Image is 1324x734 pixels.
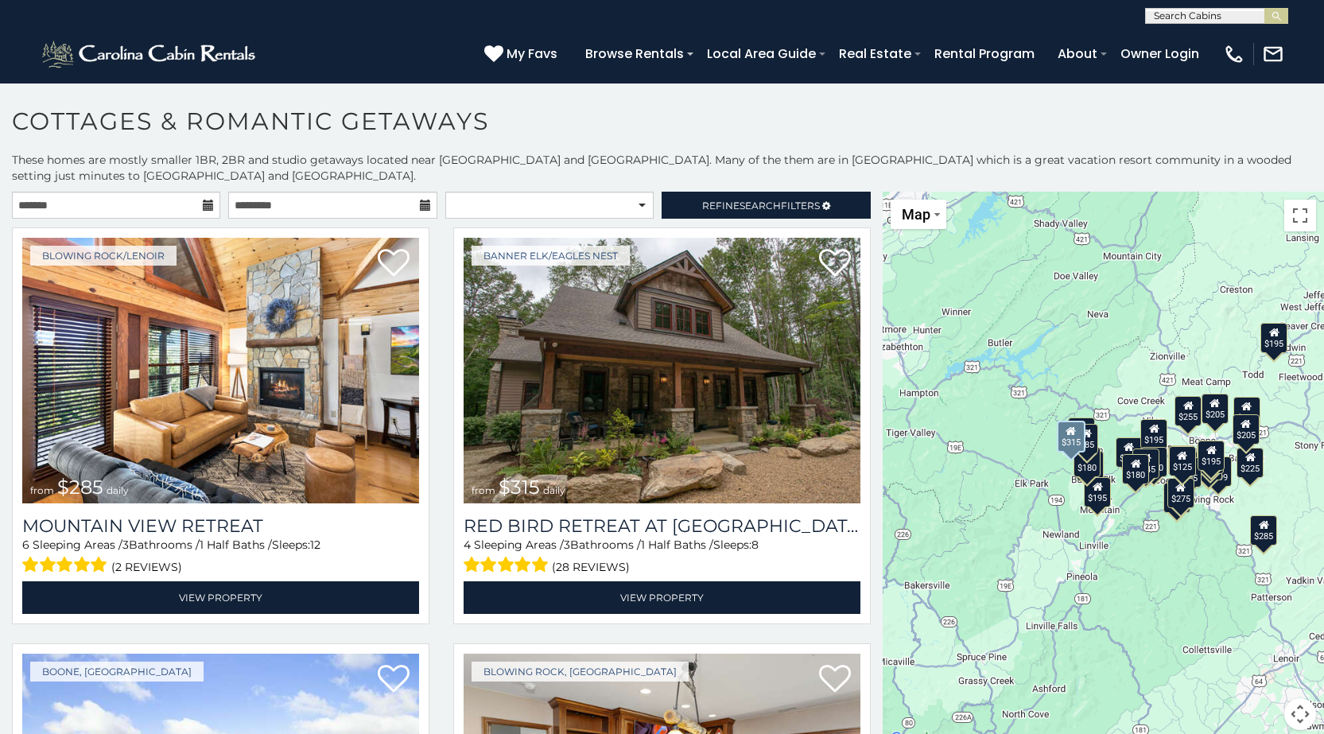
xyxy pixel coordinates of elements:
a: Blowing Rock/Lenoir [30,246,177,266]
a: Add to favorites [378,663,410,697]
span: 12 [310,538,320,552]
a: Blowing Rock, [GEOGRAPHIC_DATA] [472,662,689,682]
img: mail-regular-white.png [1262,43,1284,65]
span: Search [740,200,781,212]
button: Change map style [891,200,946,229]
a: Red Bird Retreat at [GEOGRAPHIC_DATA] [464,515,860,537]
div: $180 [1074,446,1101,476]
div: $190 [1141,446,1168,476]
div: Sleeping Areas / Bathrooms / Sleeps: [22,537,419,577]
div: $235 [1068,417,1095,448]
span: from [472,484,495,496]
h3: Red Bird Retreat at Eagles Nest [464,515,860,537]
div: $195 [1141,419,1168,449]
span: $285 [57,476,103,499]
img: phone-regular-white.png [1223,43,1245,65]
div: Sleeping Areas / Bathrooms / Sleeps: [464,537,860,577]
a: View Property [22,581,419,614]
a: Add to favorites [819,247,851,281]
div: $180 [1123,454,1150,484]
a: RefineSearchFilters [662,192,870,219]
div: $170 [1116,437,1143,468]
a: Owner Login [1112,40,1207,68]
div: $290 [1196,450,1223,480]
span: 6 [22,538,29,552]
span: Refine Filters [702,200,820,212]
img: Mountain View Retreat [22,238,419,503]
div: $199 [1206,456,1233,486]
a: Real Estate [831,40,919,68]
div: $200 [1233,397,1260,427]
div: $195 [1085,476,1112,507]
span: daily [543,484,565,496]
span: 3 [564,538,570,552]
div: $225 [1237,448,1264,478]
a: Add to favorites [819,663,851,697]
a: Rental Program [926,40,1043,68]
span: 8 [751,538,759,552]
a: Boone, [GEOGRAPHIC_DATA] [30,662,204,682]
span: $315 [499,476,540,499]
div: $195 [1198,440,1225,470]
div: $145 [1133,449,1160,479]
a: Browse Rentals [577,40,692,68]
a: Local Area Guide [699,40,824,68]
div: $85 [1076,424,1098,454]
a: Add to favorites [378,247,410,281]
a: Banner Elk/Eagles Nest [472,246,630,266]
button: Toggle fullscreen view [1284,200,1316,231]
span: (28 reviews) [552,557,630,577]
button: Map camera controls [1284,698,1316,730]
a: Mountain View Retreat [22,515,419,537]
div: $275 [1167,477,1194,507]
div: $205 [1233,414,1260,445]
div: $125 [1169,445,1196,476]
img: Red Bird Retreat at Eagles Nest [464,238,860,503]
span: (2 reviews) [111,557,182,577]
img: White-1-2.png [40,38,260,70]
a: Red Bird Retreat at Eagles Nest from $315 daily [464,238,860,503]
div: $315 [1057,421,1085,452]
a: Mountain View Retreat from $285 daily [22,238,419,503]
span: daily [107,484,129,496]
span: 4 [464,538,471,552]
div: $285 [1251,515,1278,545]
div: $195 [1260,322,1287,352]
span: 1 Half Baths / [200,538,272,552]
span: 1 Half Baths / [641,538,713,552]
span: Map [902,206,930,223]
div: $205 [1202,394,1229,424]
span: My Favs [507,44,557,64]
a: About [1050,40,1105,68]
div: $255 [1175,396,1202,426]
span: 3 [122,538,129,552]
a: My Favs [484,44,561,64]
div: $200 [1168,445,1195,476]
div: $190 [1197,443,1224,473]
div: $175 [1164,483,1191,513]
a: View Property [464,581,860,614]
span: from [30,484,54,496]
